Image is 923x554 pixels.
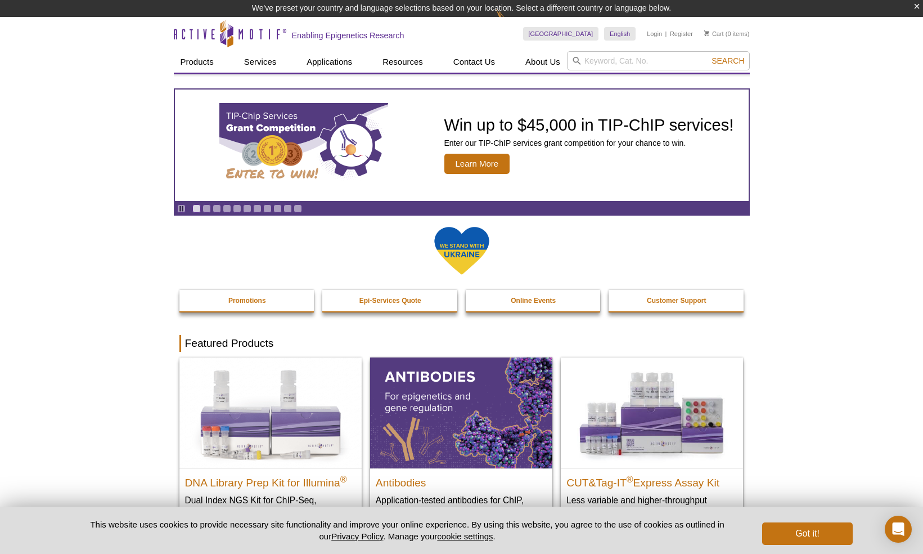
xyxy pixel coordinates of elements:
a: [GEOGRAPHIC_DATA] [523,27,599,41]
strong: Customer Support [647,297,706,305]
sup: ® [340,474,347,484]
img: TIP-ChIP Services Grant Competition [219,103,388,187]
h2: Antibodies [376,472,547,489]
a: Go to slide 9 [273,204,282,213]
a: Resources [376,51,430,73]
a: Login [647,30,662,38]
a: Online Events [466,290,602,311]
a: English [604,27,636,41]
li: (0 items) [704,27,750,41]
a: TIP-ChIP Services Grant Competition Win up to $45,000 in TIP-ChIP services! Enter our TIP-ChIP se... [175,90,749,201]
a: Epi-Services Quote [322,290,458,311]
h2: DNA Library Prep Kit for Illumina [185,472,356,489]
a: Go to slide 7 [253,204,262,213]
a: Go to slide 11 [294,204,302,213]
p: Application-tested antibodies for ChIP, CUT&Tag, and CUT&RUN. [376,494,547,517]
strong: Online Events [511,297,556,305]
a: Go to slide 3 [213,204,221,213]
a: Toggle autoplay [177,204,186,213]
a: Contact Us [447,51,502,73]
span: Search [712,56,744,65]
strong: Promotions [228,297,266,305]
img: All Antibodies [370,358,552,468]
a: Customer Support [609,290,745,311]
input: Keyword, Cat. No. [567,51,750,70]
a: Services [237,51,283,73]
a: Go to slide 6 [243,204,251,213]
a: Go to slide 8 [263,204,272,213]
h2: Win up to $45,000 in TIP-ChIP services! [444,117,734,133]
a: Go to slide 5 [233,204,241,213]
p: This website uses cookies to provide necessary site functionality and improve your online experie... [71,519,744,542]
p: Dual Index NGS Kit for ChIP-Seq, CUT&RUN, and ds methylated DNA assays. [185,494,356,529]
img: Your Cart [704,30,709,36]
a: Go to slide 2 [202,204,211,213]
a: Privacy Policy [331,531,383,541]
button: cookie settings [437,531,493,541]
div: Open Intercom Messenger [885,516,912,543]
img: Change Here [496,8,526,35]
article: TIP-ChIP Services Grant Competition [175,90,749,201]
a: About Us [519,51,567,73]
h2: Enabling Epigenetics Research [292,30,404,41]
a: All Antibodies Antibodies Application-tested antibodies for ChIP, CUT&Tag, and CUT&RUN. [370,358,552,528]
a: Go to slide 1 [192,204,201,213]
img: DNA Library Prep Kit for Illumina [179,358,362,468]
span: Learn More [444,154,510,174]
a: Products [174,51,220,73]
p: Enter our TIP-ChIP services grant competition for your chance to win. [444,138,734,148]
a: CUT&Tag-IT® Express Assay Kit CUT&Tag-IT®Express Assay Kit Less variable and higher-throughput ge... [561,358,743,528]
a: Applications [300,51,359,73]
h2: Featured Products [179,335,744,352]
a: DNA Library Prep Kit for Illumina DNA Library Prep Kit for Illumina® Dual Index NGS Kit for ChIP-... [179,358,362,539]
a: Register [670,30,693,38]
a: Go to slide 10 [283,204,292,213]
sup: ® [627,474,633,484]
a: Promotions [179,290,316,311]
img: We Stand With Ukraine [434,226,490,276]
a: Cart [704,30,724,38]
li: | [665,27,667,41]
a: Go to slide 4 [223,204,231,213]
p: Less variable and higher-throughput genome-wide profiling of histone marks​. [566,494,737,517]
button: Got it! [762,522,852,545]
h2: CUT&Tag-IT Express Assay Kit [566,472,737,489]
img: CUT&Tag-IT® Express Assay Kit [561,358,743,468]
button: Search [708,56,748,66]
strong: Epi-Services Quote [359,297,421,305]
